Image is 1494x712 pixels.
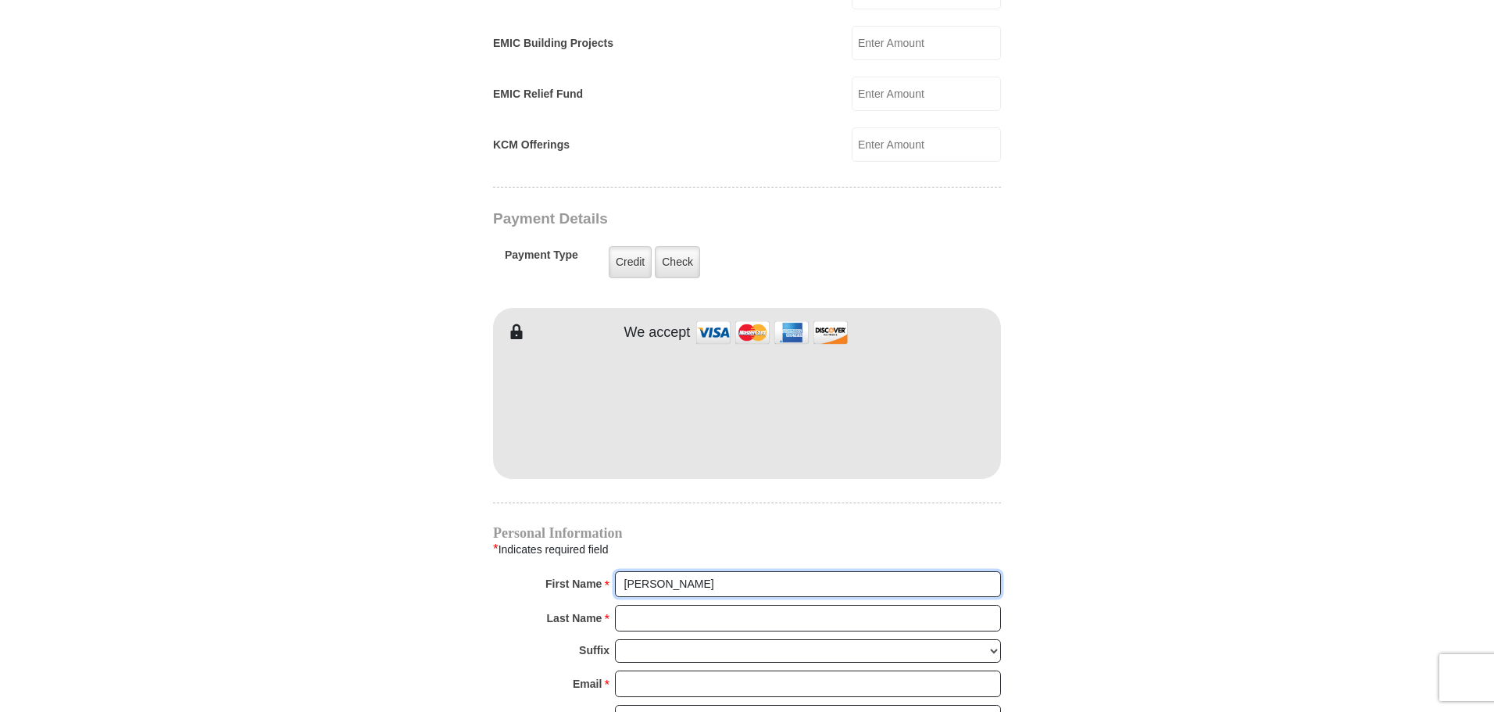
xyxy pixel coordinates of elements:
label: KCM Offerings [493,137,570,153]
h3: Payment Details [493,210,892,228]
h4: We accept [624,324,691,342]
label: EMIC Relief Fund [493,86,583,102]
strong: Email [573,673,602,695]
strong: First Name [545,573,602,595]
div: Indicates required field [493,539,1001,560]
input: Enter Amount [852,26,1001,60]
strong: Suffix [579,639,609,661]
strong: Last Name [547,607,602,629]
label: EMIC Building Projects [493,35,613,52]
input: Enter Amount [852,77,1001,111]
label: Check [655,246,700,278]
img: credit cards accepted [694,316,850,349]
input: Enter Amount [852,127,1001,162]
h4: Personal Information [493,527,1001,539]
h5: Payment Type [505,249,578,270]
label: Credit [609,246,652,278]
